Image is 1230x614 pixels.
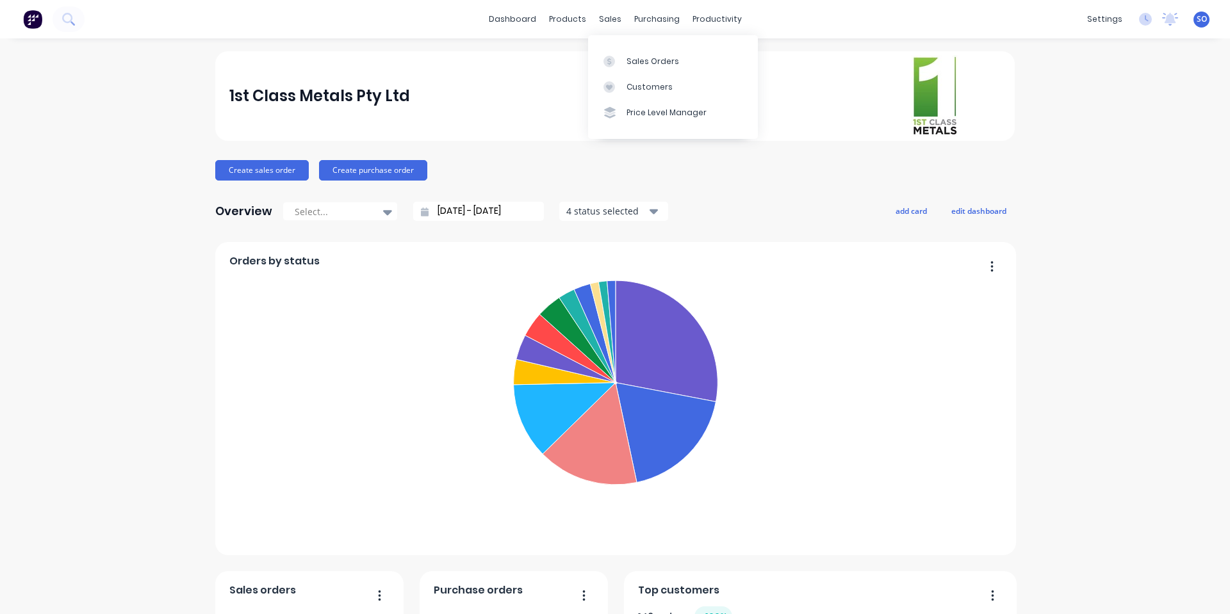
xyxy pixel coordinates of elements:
img: Factory [23,10,42,29]
span: Purchase orders [434,583,523,598]
div: Sales Orders [627,56,679,67]
div: Customers [627,81,673,93]
button: edit dashboard [943,202,1015,219]
span: SO [1197,13,1207,25]
div: sales [593,10,628,29]
button: Create sales order [215,160,309,181]
div: 4 status selected [566,204,647,218]
span: Orders by status [229,254,320,269]
button: add card [887,202,935,219]
div: products [543,10,593,29]
button: 4 status selected [559,202,668,221]
a: dashboard [482,10,543,29]
div: purchasing [628,10,686,29]
div: settings [1081,10,1129,29]
img: 1st Class Metals Pty Ltd [911,55,958,137]
div: Price Level Manager [627,107,707,118]
div: 1st Class Metals Pty Ltd [229,83,410,109]
span: Top customers [638,583,719,598]
span: Sales orders [229,583,296,598]
a: Sales Orders [588,48,758,74]
a: Customers [588,74,758,100]
button: Create purchase order [319,160,427,181]
a: Price Level Manager [588,100,758,125]
div: productivity [686,10,748,29]
div: Overview [215,198,272,224]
